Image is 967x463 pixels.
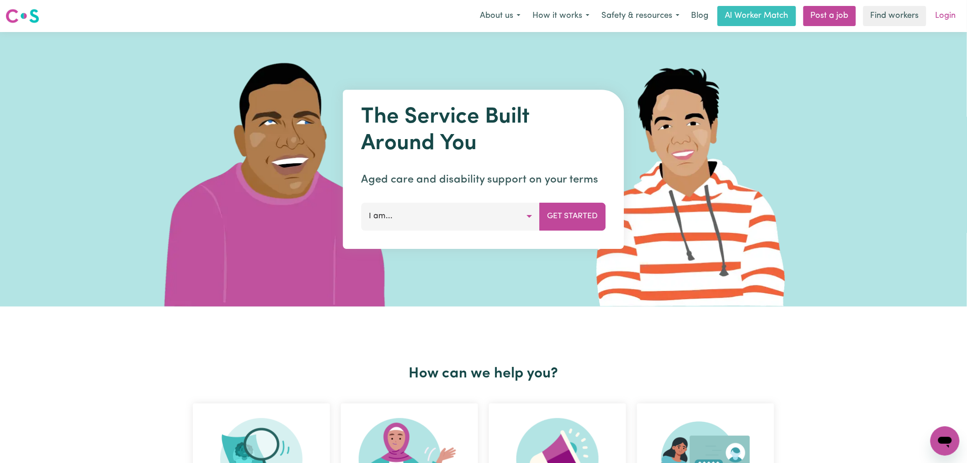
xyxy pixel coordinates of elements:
[5,8,39,24] img: Careseekers logo
[717,6,796,26] a: AI Worker Match
[930,426,960,456] iframe: Button to launch messaging window
[474,6,526,26] button: About us
[685,6,714,26] a: Blog
[930,6,962,26] a: Login
[526,6,595,26] button: How it works
[803,6,856,26] a: Post a job
[5,5,39,27] a: Careseekers logo
[595,6,685,26] button: Safety & resources
[863,6,926,26] a: Find workers
[361,203,540,230] button: I am...
[540,203,606,230] button: Get Started
[187,365,780,382] h2: How can we help you?
[361,172,606,188] p: Aged care and disability support on your terms
[361,104,606,157] h1: The Service Built Around You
